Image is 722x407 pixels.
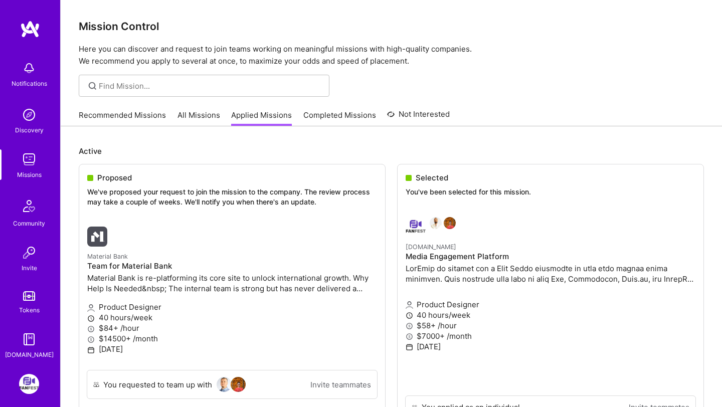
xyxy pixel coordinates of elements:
[20,20,40,38] img: logo
[217,377,232,392] img: User Avatar
[87,344,377,354] p: [DATE]
[87,312,377,323] p: 40 hours/week
[87,187,377,207] p: We've proposed your request to join the mission to the company. The review process may take a cou...
[87,273,377,294] p: Material Bank is re-platforming its core site to unlock international growth. Why Help Is Needed&...
[15,125,44,135] div: Discovery
[13,218,45,229] div: Community
[103,379,212,390] div: You requested to team up with
[79,146,704,156] p: Active
[87,315,95,322] i: icon Clock
[19,58,39,78] img: bell
[19,105,39,125] img: discovery
[87,346,95,354] i: icon Calendar
[303,110,376,126] a: Completed Missions
[79,219,385,370] a: Material Bank company logoMaterial BankTeam for Material BankMaterial Bank is re-platforming its ...
[97,172,132,183] span: Proposed
[79,110,166,126] a: Recommended Missions
[17,169,42,180] div: Missions
[87,302,377,312] p: Product Designer
[23,291,35,301] img: tokens
[231,377,246,392] img: User Avatar
[19,329,39,349] img: guide book
[99,81,322,91] input: Find Mission...
[87,323,377,333] p: $84+ /hour
[387,108,450,126] a: Not Interested
[79,20,704,33] h3: Mission Control
[22,263,37,273] div: Invite
[12,78,47,89] div: Notifications
[231,110,292,126] a: Applied Missions
[87,262,377,271] h4: Team for Material Bank
[19,305,40,315] div: Tokens
[5,349,54,360] div: [DOMAIN_NAME]
[87,80,98,92] i: icon SearchGrey
[79,43,704,67] p: Here you can discover and request to join teams working on meaningful missions with high-quality ...
[87,253,128,260] small: Material Bank
[87,333,377,344] p: $14500+ /month
[87,325,95,333] i: icon MoneyGray
[19,374,39,394] img: FanFest: Media Engagement Platform
[19,243,39,263] img: Invite
[17,374,42,394] a: FanFest: Media Engagement Platform
[87,227,107,247] img: Material Bank company logo
[87,304,95,312] i: icon Applicant
[177,110,220,126] a: All Missions
[87,336,95,343] i: icon MoneyGray
[310,379,371,390] a: Invite teammates
[17,194,41,218] img: Community
[19,149,39,169] img: teamwork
